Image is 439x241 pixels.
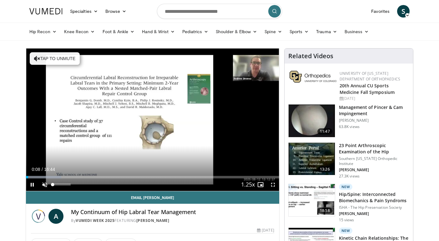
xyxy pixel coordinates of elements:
[71,209,274,216] h4: My Continuum of Hip Labral Tear Management
[102,5,130,18] a: Browse
[30,52,80,65] button: Tap to unmute
[29,8,63,14] img: VuMedi Logo
[261,25,285,38] a: Spine
[38,178,51,191] button: Unmute
[367,5,393,18] a: Favorites
[42,167,43,172] span: /
[339,118,409,123] p: [PERSON_NAME]
[312,25,341,38] a: Trauma
[397,5,410,18] a: S
[26,178,38,191] button: Pause
[339,156,409,166] p: Southern [US_STATE] Orthopedic Institute
[254,178,267,191] button: Enable picture-in-picture mode
[317,208,332,214] span: 18:58
[44,167,55,172] span: 16:44
[138,25,179,38] a: Hand & Wrist
[341,25,373,38] a: Business
[286,25,313,38] a: Sports
[32,167,40,172] span: 0:08
[157,4,282,19] input: Search topics, interventions
[288,52,333,60] h4: Related Videos
[31,209,46,224] img: Vumedi Week 2025
[290,71,336,83] img: 355603a8-37da-49b6-856f-e00d7e9307d3.png.150x105_q85_autocrop_double_scale_upscale_version-0.2.png
[267,178,279,191] button: Fullscreen
[339,174,360,179] p: 27.3K views
[339,228,353,234] p: New
[339,205,409,210] p: ISHA - The Hip Preservation Society
[257,228,274,233] div: [DATE]
[26,176,279,178] div: Progress Bar
[339,218,354,223] p: 15 views
[288,104,409,137] a: 11:47 Management of Pincer & Cam Impingement [PERSON_NAME] 63.8K views
[340,83,395,95] a: 20th Annual CU Sports Medicine Fall Symposium
[288,184,409,223] a: 18:58 New Hip/Spine: Interconnected Biomechanics & Pain Syndroms ISHA - The Hip Preservation Soci...
[339,167,409,172] p: [PERSON_NAME]
[26,191,279,204] a: Email [PERSON_NAME]
[339,184,353,190] p: New
[289,184,335,217] img: 0bdaa4eb-40dd-479d-bd02-e24569e50eb5.150x105_q85_crop-smart_upscale.jpg
[339,124,360,129] p: 63.8K views
[136,218,169,223] a: [PERSON_NAME]
[340,96,408,101] div: [DATE]
[48,209,63,224] a: A
[289,105,335,137] img: 38483_0000_3.png.150x105_q85_crop-smart_upscale.jpg
[317,166,332,172] span: 13:26
[317,128,332,135] span: 11:47
[26,25,60,38] a: Hip Recon
[339,142,409,155] h3: 23 Point Arthroscopic Examination of the Hip
[179,25,212,38] a: Pediatrics
[53,183,70,186] div: Volume Level
[288,142,409,179] a: 13:26 23 Point Arthroscopic Examination of the Hip Southern [US_STATE] Orthopedic Institute [PERS...
[339,211,409,216] p: [PERSON_NAME]
[60,25,99,38] a: Knee Recon
[289,143,335,175] img: oa8B-rsjN5HfbTbX4xMDoxOjBrO-I4W8.150x105_q85_crop-smart_upscale.jpg
[339,104,409,117] h3: Management of Pincer & Cam Impingement
[242,178,254,191] button: Playback Rate
[99,25,139,38] a: Foot & Ankle
[26,49,279,191] video-js: Video Player
[339,191,409,204] h3: Hip/Spine: Interconnected Biomechanics & Pain Syndroms
[212,25,261,38] a: Shoulder & Elbow
[76,218,114,223] a: Vumedi Week 2025
[71,218,274,223] div: By FEATURING
[340,71,400,82] a: University of [US_STATE] Department of Orthopaedics
[66,5,102,18] a: Specialties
